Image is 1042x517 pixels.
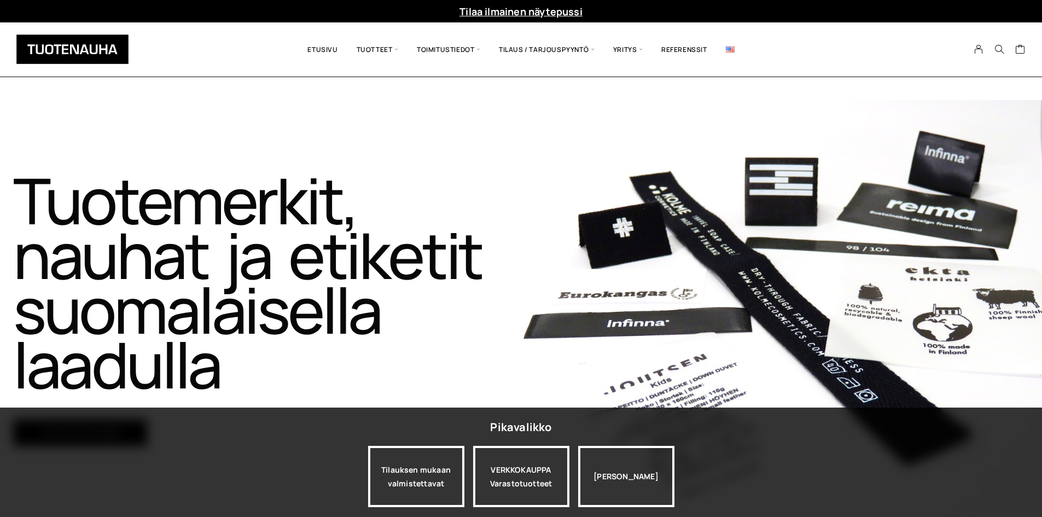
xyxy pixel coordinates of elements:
[490,31,604,68] span: Tilaus / Tarjouspyyntö
[968,44,989,54] a: My Account
[652,31,717,68] a: Referenssit
[604,31,652,68] span: Yritys
[578,446,674,507] div: [PERSON_NAME]
[1015,44,1026,57] a: Cart
[459,5,583,18] a: Tilaa ilmainen näytepussi
[989,44,1010,54] button: Search
[473,446,569,507] a: VERKKOKAUPPAVarastotuotteet
[490,417,551,437] div: Pikavalikko
[298,31,347,68] a: Etusivu
[368,446,464,507] a: Tilauksen mukaan valmistettavat
[473,446,569,507] div: VERKKOKAUPPA Varastotuotteet
[408,31,490,68] span: Toimitustiedot
[13,173,519,392] h1: Tuotemerkit, nauhat ja etiketit suomalaisella laadulla​
[726,47,735,53] img: English
[16,34,129,64] img: Tuotenauha Oy
[347,31,408,68] span: Tuotteet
